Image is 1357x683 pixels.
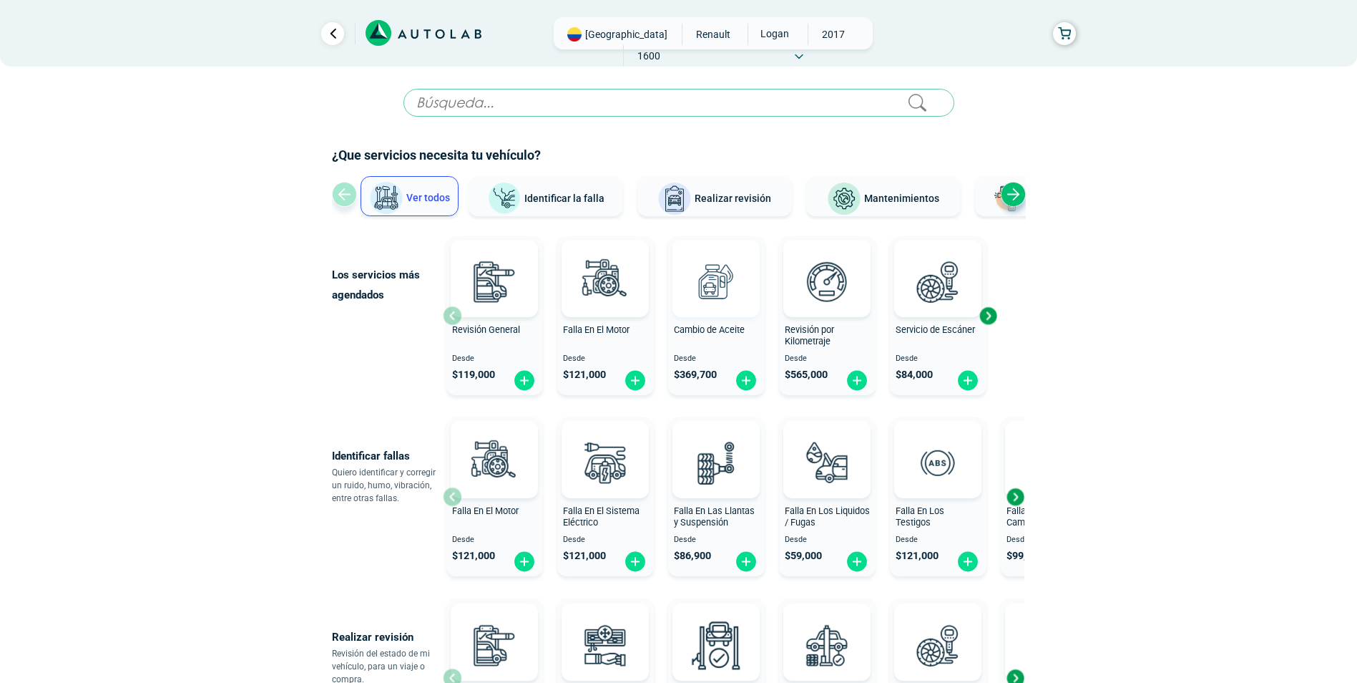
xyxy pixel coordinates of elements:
p: Realizar revisión [332,627,443,647]
img: escaner-v3.svg [906,614,969,677]
img: AD0BCuuxAAAAAElFTkSuQmCC [584,424,627,467]
img: fi_plus-circle2.svg [956,369,979,392]
img: revision_por_kilometraje-v3.svg [795,250,858,313]
img: Flag of COLOMBIA [567,27,582,42]
img: AD0BCuuxAAAAAElFTkSuQmCC [916,243,959,286]
img: fi_plus-circle2.svg [846,369,868,392]
input: Búsqueda... [403,89,954,117]
span: $ 119,000 [452,369,495,381]
span: RENAULT [688,24,739,45]
span: Desde [563,354,648,364]
button: Falla En La Caja de Cambio Desde $99,000 [1001,417,1097,576]
img: Realizar revisión [657,182,692,216]
p: Quiero identificar y corregir un ruido, humo, vibración, entre otras fallas. [332,466,443,505]
span: Desde [1006,536,1092,545]
button: Falla En Los Liquidos / Fugas Desde $59,000 [779,417,876,576]
img: revision_tecno_mecanica-v3.svg [795,614,858,677]
button: Servicio de Escáner Desde $84,000 [890,236,986,395]
span: Falla En Los Liquidos / Fugas [785,505,870,528]
img: escaner-v3.svg [906,250,969,313]
span: [GEOGRAPHIC_DATA] [585,27,667,42]
button: Realizar revisión [637,176,792,216]
img: diagnostic_engine-v3.svg [574,250,637,313]
span: Desde [896,536,981,545]
button: Identificar la falla [469,176,623,216]
span: $ 121,000 [896,550,939,562]
span: 1600 [624,45,675,67]
span: $ 84,000 [896,369,933,381]
span: 2017 [808,24,859,45]
span: $ 565,000 [785,369,828,381]
img: revision_general-v3.svg [463,614,526,677]
img: Latonería y Pintura [990,182,1024,216]
span: Desde [452,354,537,364]
img: diagnostic_suspension-v3.svg [685,431,748,494]
span: Falla En El Motor [452,505,519,516]
img: AD0BCuuxAAAAAElFTkSuQmCC [916,606,959,649]
img: AD0BCuuxAAAAAElFTkSuQmCC [695,424,738,467]
p: Identificar fallas [332,446,443,466]
span: Desde [674,536,759,545]
button: Falla En El Motor Desde $121,000 [557,236,654,395]
span: Falla En El Sistema Eléctrico [563,505,640,528]
img: diagnostic_caja-de-cambios-v3.svg [1017,431,1080,494]
img: fi_plus-circle2.svg [846,551,868,573]
span: LOGAN [748,24,799,44]
button: Cambio de Aceite Desde $369,700 [668,236,765,395]
img: diagnostic_diagnostic_abs-v3.svg [906,431,969,494]
img: peritaje-v3.svg [685,614,748,677]
span: Mantenimientos [864,193,939,204]
span: Identificar la falla [524,192,604,203]
img: revision_general-v3.svg [463,250,526,313]
div: Next slide [977,305,999,326]
span: $ 121,000 [563,369,606,381]
img: aire_acondicionado-v3.svg [574,614,637,677]
span: Desde [563,536,648,545]
img: fi_plus-circle2.svg [624,551,647,573]
button: Falla En El Sistema Eléctrico Desde $121,000 [557,417,654,576]
span: Desde [896,354,981,364]
img: fi_plus-circle2.svg [735,369,758,392]
img: cambio_bateria-v3.svg [1017,614,1080,677]
div: Next slide [1004,486,1026,508]
span: Falla En Las Llantas y Suspensión [674,505,755,528]
span: $ 121,000 [563,550,606,562]
span: Revisión por Kilometraje [785,324,834,347]
img: diagnostic_bombilla-v3.svg [574,431,637,494]
img: AD0BCuuxAAAAAElFTkSuQmCC [473,606,516,649]
img: cambio_de_aceite-v3.svg [685,250,748,313]
img: Mantenimientos [827,182,861,216]
span: Realizar revisión [695,193,771,204]
img: AD0BCuuxAAAAAElFTkSuQmCC [805,243,848,286]
span: Desde [785,536,870,545]
span: Falla En Los Testigos [896,505,944,528]
img: fi_plus-circle2.svg [513,551,536,573]
span: Cambio de Aceite [674,324,745,335]
img: AD0BCuuxAAAAAElFTkSuQmCC [916,424,959,467]
span: Desde [785,354,870,364]
span: Desde [674,354,759,364]
img: AD0BCuuxAAAAAElFTkSuQmCC [805,424,848,467]
img: AD0BCuuxAAAAAElFTkSuQmCC [473,424,516,467]
img: diagnostic_engine-v3.svg [463,431,526,494]
span: $ 99,000 [1006,550,1044,562]
button: Ver todos [361,176,459,216]
span: Falla En La Caja de Cambio [1006,505,1082,528]
button: Falla En Los Testigos Desde $121,000 [890,417,986,576]
img: Ver todos [369,181,403,215]
img: diagnostic_gota-de-sangre-v3.svg [795,431,858,494]
button: Falla En Las Llantas y Suspensión Desde $86,900 [668,417,765,576]
button: Falla En El Motor Desde $121,000 [446,417,543,576]
span: Falla En El Motor [563,324,629,335]
img: AD0BCuuxAAAAAElFTkSuQmCC [584,606,627,649]
span: Desde [452,536,537,545]
span: $ 369,700 [674,369,717,381]
span: $ 86,900 [674,550,711,562]
img: fi_plus-circle2.svg [735,551,758,573]
span: Ver todos [406,192,450,203]
p: Los servicios más agendados [332,265,443,305]
button: Mantenimientos [806,176,961,216]
img: fi_plus-circle2.svg [513,369,536,392]
div: Next slide [1001,182,1026,207]
img: AD0BCuuxAAAAAElFTkSuQmCC [695,243,738,286]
